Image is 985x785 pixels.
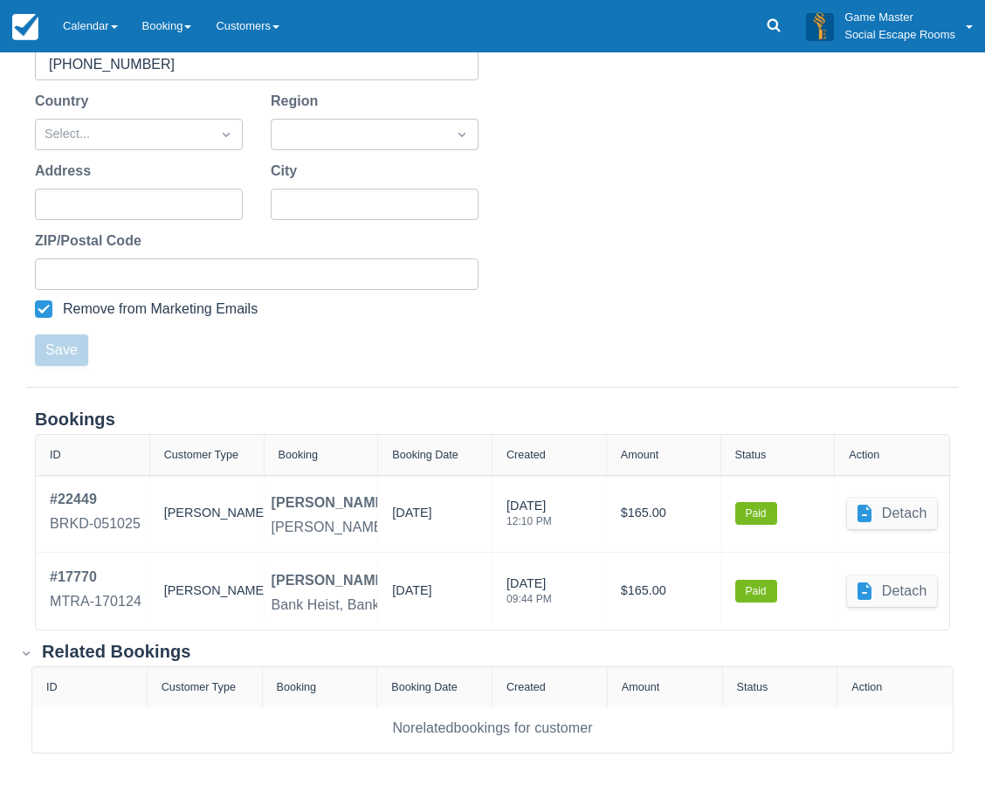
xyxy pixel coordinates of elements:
[35,231,148,251] label: ZIP/Postal Code
[506,575,552,615] div: [DATE]
[272,595,513,616] div: Bank Heist, Bank Heist Room Booking
[50,591,141,612] div: MTRA-170124
[35,91,95,112] label: Country
[735,502,777,525] label: Paid
[272,492,389,513] div: [PERSON_NAME]
[847,575,938,607] button: Detach
[277,681,317,693] div: Booking
[737,681,768,693] div: Status
[12,14,38,40] img: checkfront-main-nav-mini-logo.png
[50,567,141,616] a: #17770MTRA-170124
[735,449,767,461] div: Status
[844,9,955,26] p: Game Master
[506,594,552,604] div: 09:44 PM
[50,567,141,588] div: # 17770
[806,12,834,40] img: A3
[164,489,250,538] div: [PERSON_NAME]
[849,449,879,461] div: Action
[735,580,777,603] label: Paid
[392,582,431,608] div: [DATE]
[621,567,706,616] div: $165.00
[621,449,658,461] div: Amount
[506,516,552,527] div: 12:10 PM
[164,449,238,461] div: Customer Type
[46,681,58,693] div: ID
[392,718,592,739] div: No related bookings for customer
[162,681,236,693] div: Customer Type
[392,504,431,530] div: [DATE]
[847,498,938,529] button: Detach
[271,161,304,182] label: City
[506,497,552,537] div: [DATE]
[50,513,141,534] div: BRKD-051025
[392,449,458,461] div: Booking Date
[851,681,882,693] div: Action
[506,449,546,461] div: Created
[164,567,250,616] div: [PERSON_NAME]
[50,489,141,538] a: #22449BRKD-051025
[50,449,61,461] div: ID
[844,26,955,44] p: Social Escape Rooms
[279,449,319,461] div: Booking
[271,91,325,112] label: Region
[272,570,389,591] div: [PERSON_NAME]
[391,681,458,693] div: Booking Date
[35,161,98,182] label: Address
[622,681,659,693] div: Amount
[621,489,706,538] div: $165.00
[50,489,141,510] div: # 22449
[35,409,950,430] div: Bookings
[217,126,235,143] span: Dropdown icon
[42,641,191,663] div: Related Bookings
[506,681,546,693] div: Created
[453,126,471,143] span: Dropdown icon
[63,300,258,318] div: Remove from Marketing Emails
